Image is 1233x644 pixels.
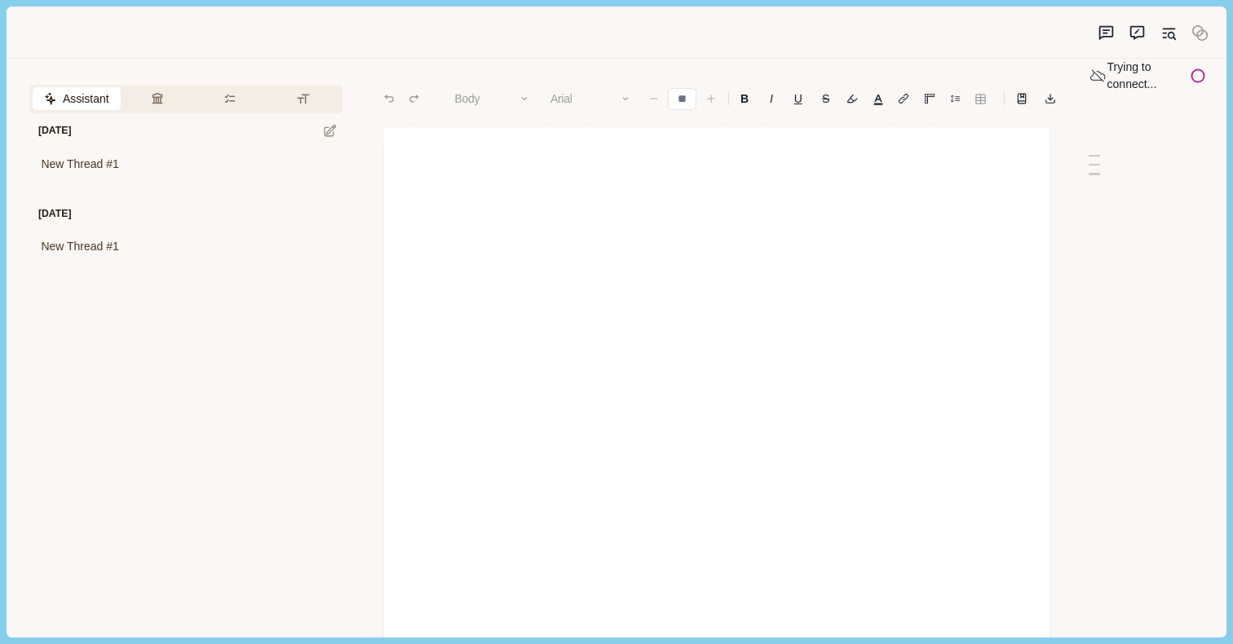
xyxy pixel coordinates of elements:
[944,87,966,110] button: Line height
[1089,59,1204,93] div: Trying to connect...
[41,238,118,255] span: New Thread #1
[731,87,757,110] button: B
[378,87,400,110] button: Undo
[770,93,773,104] i: I
[29,196,71,233] div: [DATE]
[785,87,811,110] button: U
[29,112,71,150] div: [DATE]
[1039,87,1062,110] button: Export to docx
[541,87,639,110] button: Arial
[1010,87,1033,110] button: Line height
[63,90,109,108] span: Assistant
[822,93,829,104] s: S
[794,93,802,104] u: U
[446,87,539,110] button: Body
[760,87,783,110] button: I
[41,156,118,173] span: New Thread #1
[643,87,665,110] button: Decrease font size
[700,87,723,110] button: Increase font size
[403,87,426,110] button: Redo
[740,93,749,104] b: B
[814,87,838,110] button: S
[892,87,915,110] button: Line height
[970,87,992,110] button: Line height
[918,87,941,110] button: Adjust margins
